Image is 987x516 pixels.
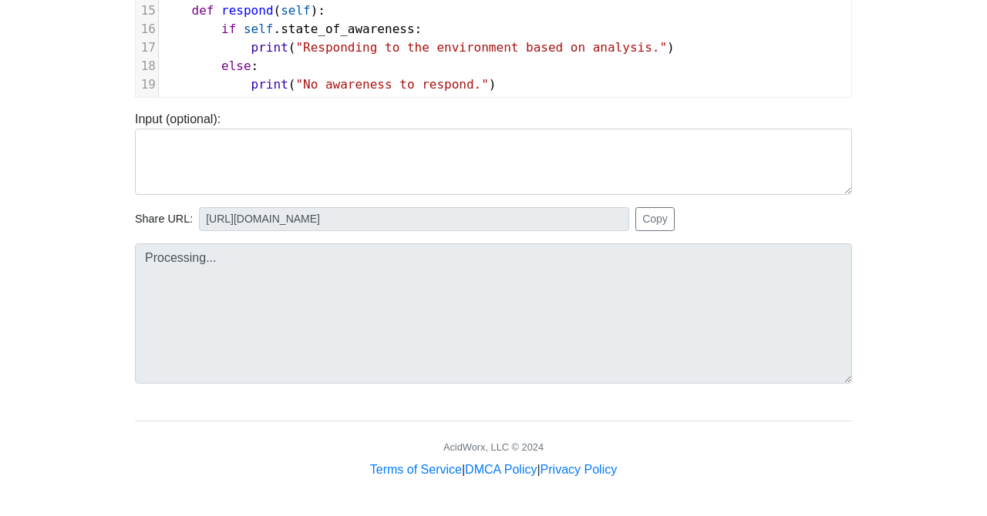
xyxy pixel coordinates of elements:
[281,3,311,18] span: self
[162,59,258,73] span: :
[370,461,617,479] div: | |
[251,77,288,92] span: print
[281,22,414,36] span: state_of_awareness
[244,22,274,36] span: self
[192,3,214,18] span: def
[465,463,537,476] a: DMCA Policy
[370,463,462,476] a: Terms of Service
[221,3,273,18] span: respond
[443,440,544,454] div: AcidWorx, LLC © 2024
[123,110,864,195] div: Input (optional):
[635,207,675,231] button: Copy
[136,2,158,20] div: 15
[162,40,675,55] span: ( )
[295,40,667,55] span: "Responding to the environment based on analysis."
[221,22,236,36] span: if
[136,75,158,94] div: 19
[136,57,158,75] div: 18
[221,59,251,73] span: else
[135,211,193,228] span: Share URL:
[162,77,497,92] span: ( )
[136,39,158,57] div: 17
[541,463,618,476] a: Privacy Policy
[199,207,629,231] input: No share available yet
[295,77,488,92] span: "No awareness to respond."
[162,22,422,36] span: . :
[251,40,288,55] span: print
[136,20,158,39] div: 16
[162,3,325,18] span: ( ):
